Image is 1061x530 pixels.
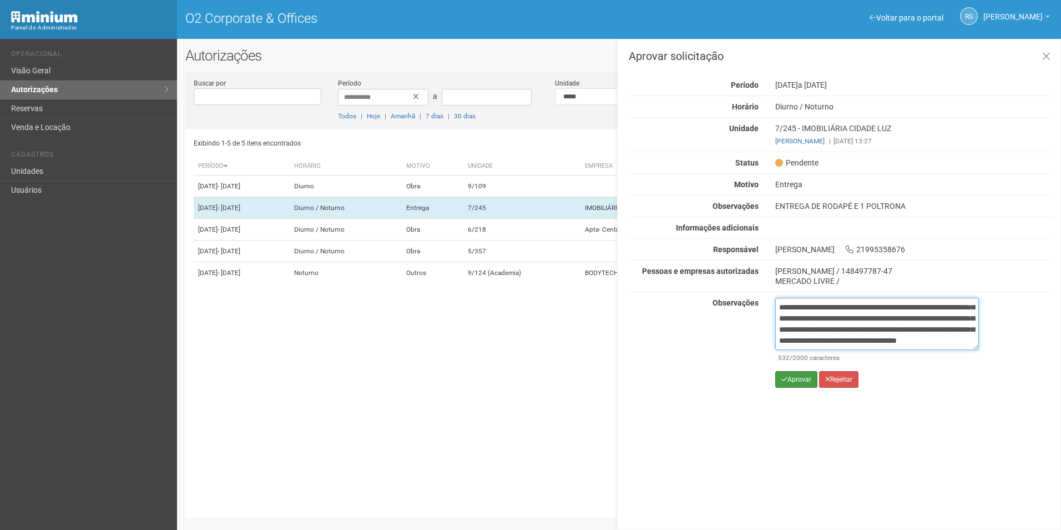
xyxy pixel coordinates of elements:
li: Cadastros [11,151,169,162]
span: | [829,137,831,145]
td: 6/218 [463,219,580,241]
td: BODYTECH [580,262,784,284]
div: Entrega [767,179,1060,189]
td: [DATE] [194,241,290,262]
td: Obra [402,176,463,197]
div: ENTREGA DE RODAPÉ E 1 POLTRONA [767,201,1060,211]
div: /2000 caracteres [778,353,976,363]
span: a [433,92,437,101]
h2: Autorizações [185,47,1053,64]
span: | [448,112,449,120]
strong: Status [735,158,759,167]
span: - [DATE] [218,226,240,233]
td: Diurno [290,176,402,197]
div: Painel do Administrador [11,23,169,33]
a: 30 dias [454,112,476,120]
td: Outros [402,262,463,284]
div: [PERSON_NAME] / 148497787-47 [775,266,1052,276]
label: Período [338,78,361,88]
h1: O2 Corporate & Offices [185,11,611,26]
strong: Unidade [729,124,759,133]
strong: Motivo [734,180,759,189]
a: [PERSON_NAME] [775,137,825,145]
td: Diurno / Noturno [290,241,402,262]
td: 5/357 [463,241,580,262]
th: Motivo [402,157,463,176]
button: Rejeitar [819,371,858,388]
a: Todos [338,112,356,120]
h3: Aprovar solicitação [629,51,1052,62]
th: Empresa [580,157,784,176]
td: Entrega [402,197,463,219]
td: [DATE] [194,262,290,284]
strong: Horário [732,102,759,111]
div: Diurno / Noturno [767,102,1060,112]
label: Buscar por [194,78,226,88]
a: RS [960,7,978,25]
a: 7 dias [426,112,443,120]
button: Aprovar [775,371,817,388]
td: Apta- Centro de Psicoterapia Ltda [580,219,784,241]
span: | [385,112,386,120]
td: IMOBILIÁRIA CIDADE LUZ [580,197,784,219]
td: Noturno [290,262,402,284]
strong: Observações [713,202,759,211]
strong: Período [731,81,759,89]
strong: Informações adicionais [676,223,759,232]
span: - [DATE] [218,182,240,190]
div: 7/245 - IMOBILIÁRIA CIDADE LUZ [767,123,1060,146]
div: [PERSON_NAME] 21995358676 [767,244,1060,254]
a: Fechar [1035,45,1058,69]
td: 9/124 (Academia) [463,262,580,284]
span: 532 [778,354,790,362]
th: Unidade [463,157,580,176]
strong: Pessoas e empresas autorizadas [642,267,759,276]
span: - [DATE] [218,204,240,212]
div: MERCADO LIVRE / [775,276,1052,286]
td: [DATE] [194,219,290,241]
strong: Observações [713,298,759,307]
span: - [DATE] [218,247,240,255]
li: Operacional [11,50,169,62]
div: [DATE] [767,80,1060,90]
a: Amanhã [391,112,415,120]
td: 9/109 [463,176,580,197]
td: 7/245 [463,197,580,219]
td: Obra [402,219,463,241]
span: Rayssa Soares Ribeiro [983,2,1043,21]
span: | [361,112,362,120]
img: Minium [11,11,78,23]
th: Horário [290,157,402,176]
td: [DATE] [194,197,290,219]
span: Pendente [775,158,819,168]
span: a [DATE] [798,81,827,89]
a: [PERSON_NAME] [983,14,1050,23]
strong: Responsável [713,245,759,254]
td: [DATE] [194,176,290,197]
div: [DATE] 13:27 [775,136,1052,146]
th: Período [194,157,290,176]
div: Exibindo 1-5 de 5 itens encontrados [194,135,615,152]
span: - [DATE] [218,269,240,277]
span: | [420,112,421,120]
a: Voltar para o portal [870,13,943,22]
td: Obra [402,241,463,262]
td: Diurno / Noturno [290,197,402,219]
a: Hoje [367,112,380,120]
label: Unidade [555,78,579,88]
td: Diurno / Noturno [290,219,402,241]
